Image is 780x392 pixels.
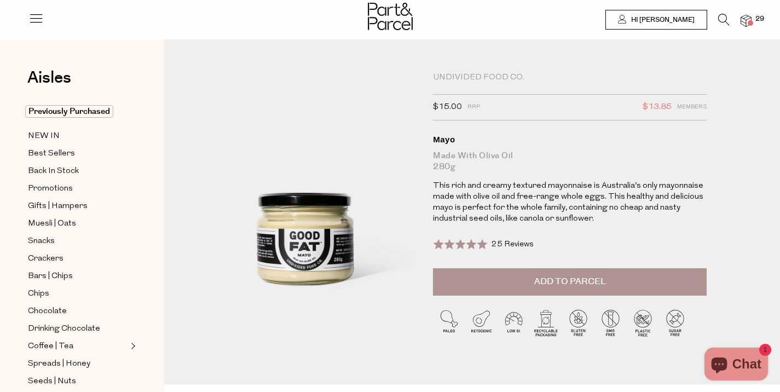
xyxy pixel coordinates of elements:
a: Back In Stock [28,164,128,178]
span: Seeds | Nuts [28,375,76,388]
span: Chips [28,287,49,301]
a: 29 [741,15,752,26]
span: Add to Parcel [534,275,606,288]
span: Bars | Chips [28,270,73,283]
a: Crackers [28,252,128,266]
span: $13.85 [643,100,672,114]
div: Made with Olive Oil 280g [433,151,707,172]
a: Spreads | Honey [28,357,128,371]
a: Seeds | Nuts [28,374,128,388]
button: Add to Parcel [433,268,707,296]
span: NEW IN [28,130,60,143]
a: Chocolate [28,304,128,318]
a: Hi [PERSON_NAME] [605,10,707,30]
span: Chocolate [28,305,67,318]
span: 29 [753,14,767,24]
img: P_P-ICONS-Live_Bec_V11_Paleo.svg [433,307,465,339]
span: Best Sellers [28,147,75,160]
span: Gifts | Hampers [28,200,88,213]
img: P_P-ICONS-Live_Bec_V11_Recyclable_Packaging.svg [530,307,562,339]
span: $15.00 [433,100,462,114]
a: Gifts | Hampers [28,199,128,213]
span: Drinking Chocolate [28,322,100,336]
span: RRP [467,100,480,114]
span: Back In Stock [28,165,79,178]
a: Chips [28,287,128,301]
span: Spreads | Honey [28,358,90,371]
img: P_P-ICONS-Live_Bec_V11_Sugar_Free.svg [659,307,691,339]
span: Muesli | Oats [28,217,76,230]
a: Promotions [28,182,128,195]
span: Members [677,100,707,114]
span: Aisles [27,66,71,90]
a: Best Sellers [28,147,128,160]
span: 25 Reviews [492,240,534,249]
img: P_P-ICONS-Live_Bec_V11_Gluten_Free.svg [562,307,594,339]
a: NEW IN [28,129,128,143]
span: Previously Purchased [25,105,113,118]
span: Coffee | Tea [28,340,73,353]
inbox-online-store-chat: Shopify online store chat [701,348,771,383]
img: P_P-ICONS-Live_Bec_V11_Ketogenic.svg [465,307,498,339]
span: Hi [PERSON_NAME] [628,15,695,25]
a: Previously Purchased [28,105,128,118]
a: Bars | Chips [28,269,128,283]
img: P_P-ICONS-Live_Bec_V11_GMO_Free.svg [594,307,627,339]
a: Aisles [27,70,71,97]
a: Muesli | Oats [28,217,128,230]
img: P_P-ICONS-Live_Bec_V11_Low_Gi.svg [498,307,530,339]
div: Undivided Food Co. [433,72,707,83]
span: Snacks [28,235,55,248]
img: Mayo [197,72,417,331]
span: Promotions [28,182,73,195]
button: Expand/Collapse Coffee | Tea [128,339,136,353]
img: P_P-ICONS-Live_Bec_V11_Plastic_Free.svg [627,307,659,339]
img: Part&Parcel [368,3,413,30]
a: Snacks [28,234,128,248]
a: Drinking Chocolate [28,322,128,336]
div: Mayo [433,134,707,145]
span: Crackers [28,252,63,266]
a: Coffee | Tea [28,339,128,353]
p: This rich and creamy textured mayonnaise is Australia’s only mayonnaise made with olive oil and f... [433,181,707,224]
